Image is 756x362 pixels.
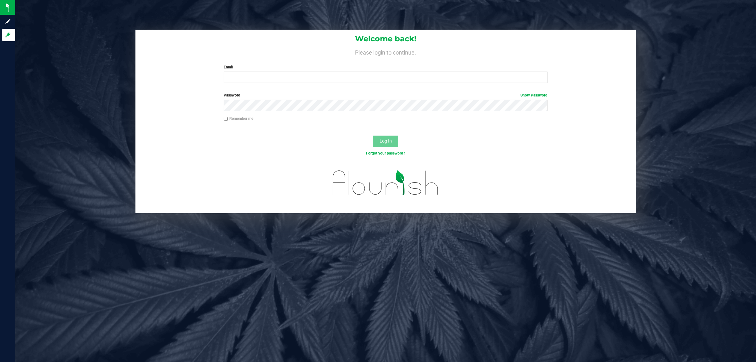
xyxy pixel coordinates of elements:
a: Show Password [520,93,547,97]
span: Password [224,93,240,97]
a: Forgot your password? [366,151,405,155]
label: Email [224,64,548,70]
span: Log In [380,138,392,143]
h1: Welcome back! [135,35,636,43]
input: Remember me [224,117,228,121]
h4: Please login to continue. [135,48,636,55]
button: Log In [373,136,398,147]
inline-svg: Log in [5,32,11,38]
img: flourish_logo.svg [323,163,448,203]
inline-svg: Sign up [5,18,11,25]
label: Remember me [224,116,253,121]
